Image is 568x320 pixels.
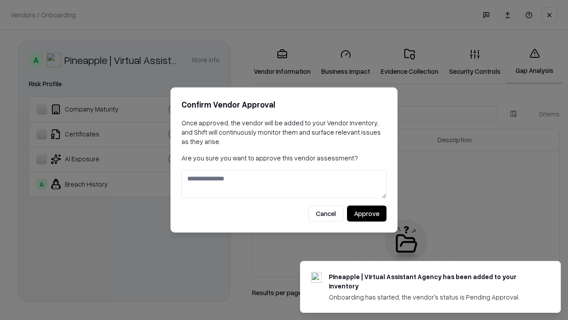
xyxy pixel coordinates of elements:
img: trypineapple.com [311,272,322,283]
div: Onboarding has started, the vendor's status is Pending Approval. [329,292,539,302]
div: Pineapple | Virtual Assistant Agency has been added to your inventory [329,272,539,291]
button: Cancel [308,206,343,222]
p: Are you sure you want to approve this vendor assessment? [181,153,387,163]
button: Approve [347,206,387,222]
h2: Confirm Vendor Approval [181,98,387,111]
p: Once approved, the vendor will be added to your Vendor Inventory, and Shift will continuously mon... [181,118,387,146]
